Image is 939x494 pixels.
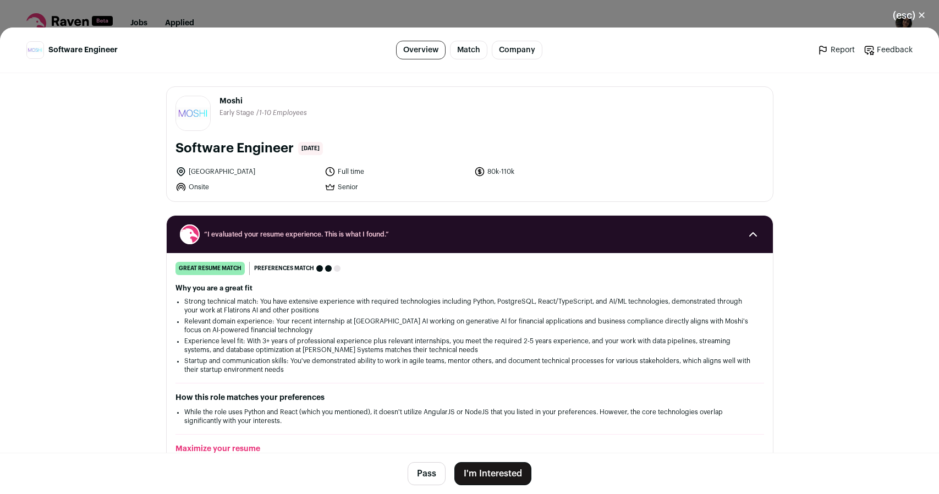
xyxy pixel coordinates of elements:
[175,284,764,293] h2: Why you are a great fit
[176,96,210,130] img: 16dff29a2388fff659f7d21f927eacf0e90e4a8a16d15bb0e2be29cf74f26226.jpg
[450,41,487,59] a: Match
[175,392,764,403] h2: How this role matches your preferences
[184,297,755,315] li: Strong technical match: You have extensive experience with required technologies including Python...
[474,166,617,177] li: 80k-110k
[27,42,43,58] img: 16dff29a2388fff659f7d21f927eacf0e90e4a8a16d15bb0e2be29cf74f26226.jpg
[325,166,468,177] li: Full time
[880,3,939,28] button: Close modal
[408,462,446,485] button: Pass
[259,109,307,116] span: 1-10 Employees
[219,96,307,107] span: Moshi
[256,109,307,117] li: /
[175,443,764,454] h2: Maximize your resume
[184,317,755,334] li: Relevant domain experience: Your recent internship at [GEOGRAPHIC_DATA] AI working on generative ...
[184,356,755,374] li: Startup and communication skills: You've demonstrated ability to work in agile teams, mentor othe...
[864,45,913,56] a: Feedback
[175,166,319,177] li: [GEOGRAPHIC_DATA]
[204,230,735,239] span: “I evaluated your resume experience. This is what I found.”
[175,182,319,193] li: Onsite
[184,337,755,354] li: Experience level fit: With 3+ years of professional experience plus relevant internships, you mee...
[219,109,256,117] li: Early Stage
[325,182,468,193] li: Senior
[254,263,314,274] span: Preferences match
[492,41,542,59] a: Company
[454,462,531,485] button: I'm Interested
[175,140,294,157] h1: Software Engineer
[396,41,446,59] a: Overview
[184,408,755,425] li: While the role uses Python and React (which you mentioned), it doesn't utilize AngularJS or NodeJ...
[817,45,855,56] a: Report
[175,262,245,275] div: great resume match
[48,45,118,56] span: Software Engineer
[298,142,323,155] span: [DATE]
